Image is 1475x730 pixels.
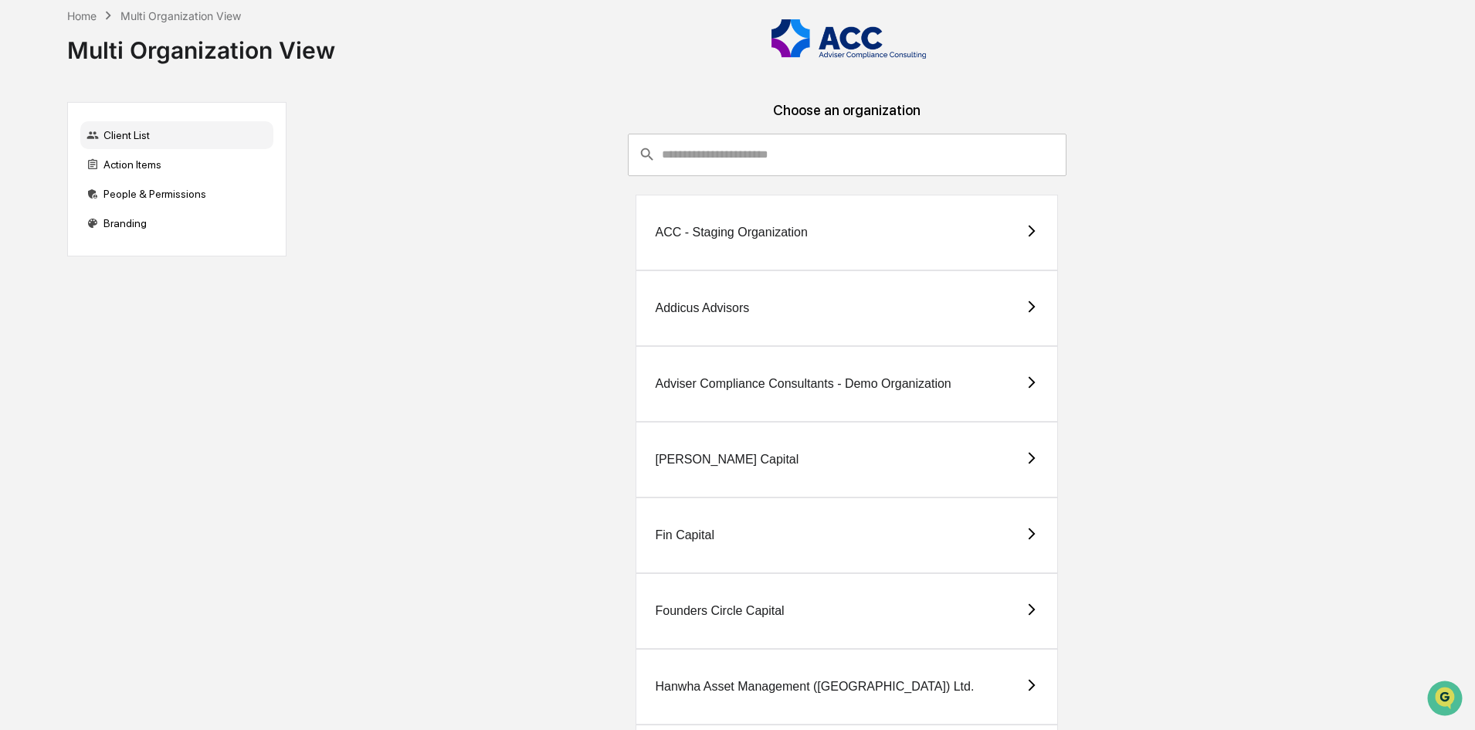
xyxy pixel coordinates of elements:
div: [PERSON_NAME] Capital [655,453,799,467]
div: Client List [80,121,273,149]
div: consultant-dashboard__filter-organizations-search-bar [628,134,1066,175]
a: 🔎Data Lookup [9,218,103,246]
div: 🗄️ [112,196,124,209]
span: Data Lookup [31,224,97,239]
div: Addicus Advisors [655,301,749,315]
div: Action Items [80,151,273,178]
div: Branding [80,209,273,237]
input: Clear [40,70,255,87]
a: 🗄️Attestations [106,188,198,216]
div: Choose an organization [299,102,1395,134]
a: Powered byPylon [109,261,187,273]
p: How can we help? [15,32,281,57]
div: Multi Organization View [120,9,241,22]
div: ACC - Staging Organization [655,226,807,239]
div: Home [67,9,97,22]
iframe: Open customer support [1426,679,1467,721]
button: Start new chat [263,123,281,141]
div: Fin Capital [655,528,714,542]
img: 1746055101610-c473b297-6a78-478c-a979-82029cc54cd1 [15,118,43,146]
div: 🔎 [15,226,28,238]
div: People & Permissions [80,180,273,208]
span: Pylon [154,262,187,273]
img: Adviser Compliance Consulting [771,19,926,59]
span: Attestations [127,195,192,210]
div: Multi Organization View [67,24,335,64]
div: Founders Circle Capital [655,604,784,618]
div: We're available if you need us! [53,134,195,146]
div: Hanwha Asset Management ([GEOGRAPHIC_DATA]) Ltd. [655,680,974,694]
a: 🖐️Preclearance [9,188,106,216]
div: Start new chat [53,118,253,134]
div: Adviser Compliance Consultants - Demo Organization [655,377,951,391]
span: Preclearance [31,195,100,210]
div: 🖐️ [15,196,28,209]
